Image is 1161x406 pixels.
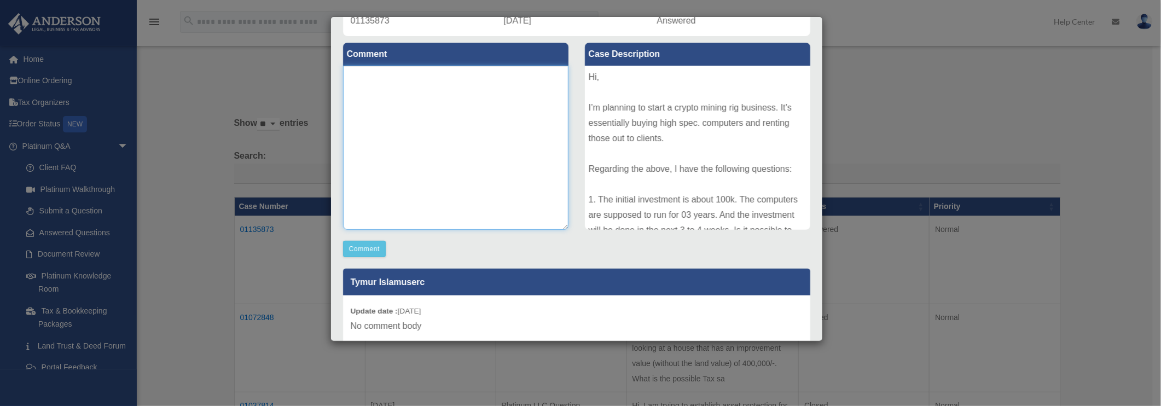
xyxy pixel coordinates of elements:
p: Tymur Islamuserc [343,269,810,295]
p: No comment body [351,318,803,334]
span: 01135873 [351,16,390,25]
label: Comment [343,43,568,66]
small: [DATE] [351,307,421,315]
button: Comment [343,241,386,257]
label: Case Description [585,43,810,66]
span: [DATE] [504,16,531,25]
span: Answered [657,16,696,25]
div: Hi, I’m planning to start a crypto mining rig business. It’s essentially buying high spec. comput... [585,66,810,230]
b: Update date : [351,307,398,315]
